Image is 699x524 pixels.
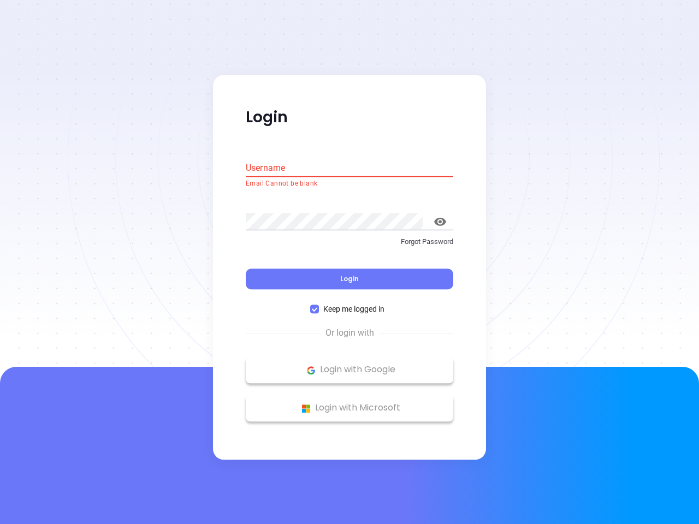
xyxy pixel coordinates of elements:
p: Login with Google [251,362,448,378]
button: Microsoft Logo Login with Microsoft [246,395,453,422]
p: Login [246,108,453,127]
img: Microsoft Logo [299,402,313,415]
p: Forgot Password [246,236,453,247]
span: Keep me logged in [319,303,389,315]
p: Login with Microsoft [251,400,448,416]
img: Google Logo [304,364,318,377]
p: Email Cannot be blank [246,178,453,189]
button: Login [246,269,453,290]
button: toggle password visibility [427,209,453,235]
button: Google Logo Login with Google [246,356,453,384]
span: Login [340,275,359,284]
span: Or login with [320,327,380,340]
a: Forgot Password [246,236,453,256]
